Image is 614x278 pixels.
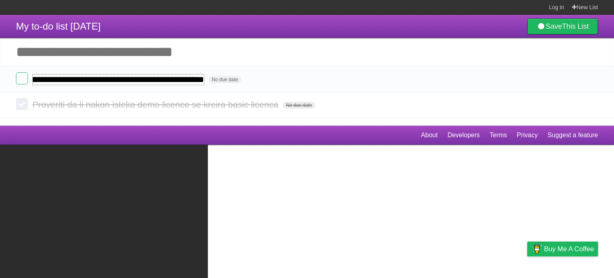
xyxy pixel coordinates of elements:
label: Done [16,98,28,110]
span: No due date [209,76,241,83]
span: No due date [283,102,315,109]
span: My to-do list [DATE] [16,21,101,32]
a: Developers [447,128,480,143]
a: Privacy [517,128,538,143]
a: About [421,128,438,143]
label: Done [16,72,28,84]
a: SaveThis List [527,18,598,34]
span: Buy me a coffee [544,242,594,256]
a: Suggest a feature [548,128,598,143]
img: Buy me a coffee [531,242,542,256]
a: Buy me a coffee [527,242,598,256]
a: Terms [490,128,507,143]
span: Proveriti da li nakon isteka demo licence se kreira basic licenca [32,100,280,110]
b: This List [562,22,589,30]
